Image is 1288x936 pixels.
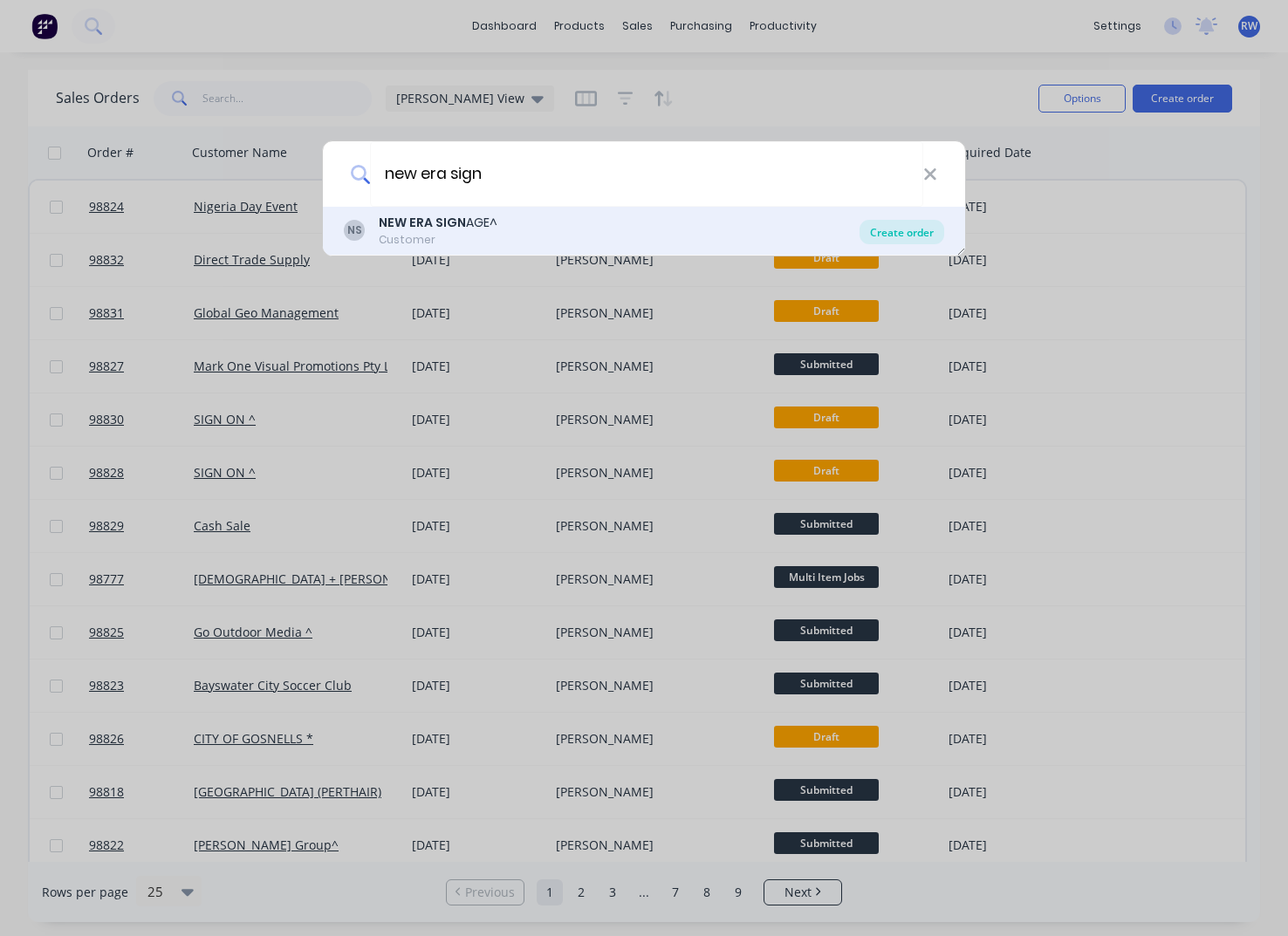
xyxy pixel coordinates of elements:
[344,220,365,241] div: NS
[379,214,497,232] div: AGE^
[370,141,923,207] input: Enter a customer name to create a new order...
[379,214,466,231] b: NEW ERA SIGN
[379,232,497,248] div: Customer
[860,220,944,244] div: Create order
